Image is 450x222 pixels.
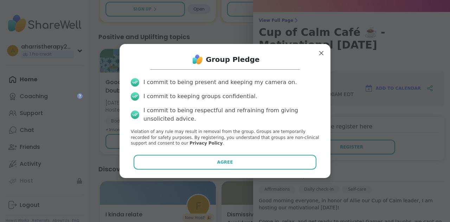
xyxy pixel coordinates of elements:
div: I commit to being respectful and refraining from giving unsolicited advice. [143,106,319,123]
img: ShareWell Logo [191,52,205,66]
iframe: Spotlight [77,93,83,99]
div: I commit to being present and keeping my camera on. [143,78,297,87]
a: Privacy Policy [189,141,223,146]
span: Agree [217,159,233,165]
p: Violation of any rule may result in removal from the group. Groups are temporarily recorded for s... [131,129,319,146]
button: Agree [134,155,317,170]
div: I commit to keeping groups confidential. [143,92,257,101]
h1: Group Pledge [206,55,260,64]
